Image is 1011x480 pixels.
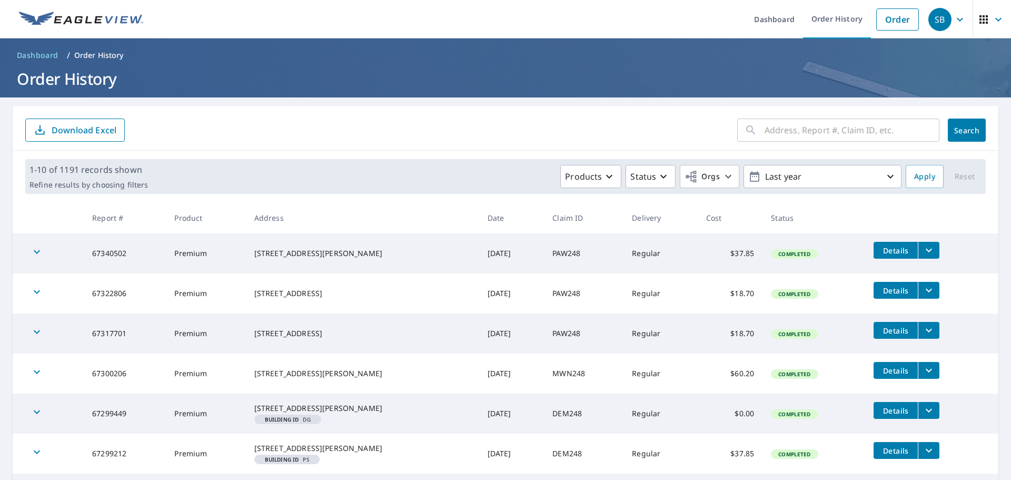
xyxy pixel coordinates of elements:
button: detailsBtn-67317701 [874,322,918,339]
td: DEM248 [544,394,623,434]
th: Delivery [623,202,697,233]
th: Cost [698,202,763,233]
button: filesDropdownBtn-67317701 [918,322,939,339]
span: PS [259,457,315,462]
button: detailsBtn-67300206 [874,362,918,379]
p: Refine results by choosing filters [29,180,148,190]
span: Details [880,446,911,456]
td: 67340502 [84,233,166,273]
p: Status [630,170,656,183]
td: Premium [166,273,245,314]
td: Regular [623,233,697,273]
button: detailsBtn-67299212 [874,442,918,459]
button: filesDropdownBtn-67299212 [918,442,939,459]
td: [DATE] [479,354,544,394]
td: Premium [166,394,245,434]
nav: breadcrumb [13,47,998,64]
span: Completed [772,410,817,418]
th: Address [246,202,479,233]
td: PAW248 [544,273,623,314]
img: EV Logo [19,12,143,27]
button: detailsBtn-67322806 [874,282,918,299]
th: Date [479,202,544,233]
td: $18.70 [698,314,763,354]
div: [STREET_ADDRESS][PERSON_NAME] [254,443,471,454]
td: PAW248 [544,233,623,273]
span: Details [880,246,911,256]
span: Completed [772,330,817,338]
th: Claim ID [544,202,623,233]
div: SB [928,8,951,31]
a: Order [876,8,919,31]
button: filesDropdownBtn-67299449 [918,402,939,419]
p: Download Excel [52,124,116,136]
td: 67300206 [84,354,166,394]
td: Regular [623,354,697,394]
td: [DATE] [479,394,544,434]
td: 67299212 [84,434,166,474]
em: Building ID [265,457,299,462]
span: Completed [772,290,817,298]
th: Status [762,202,865,233]
a: Dashboard [13,47,63,64]
td: DEM248 [544,434,623,474]
td: Premium [166,233,245,273]
button: Last year [744,165,901,188]
p: 1-10 of 1191 records shown [29,163,148,176]
p: Products [565,170,602,183]
td: $37.85 [698,233,763,273]
em: Building ID [265,417,299,422]
td: Regular [623,314,697,354]
button: filesDropdownBtn-67340502 [918,242,939,259]
td: Premium [166,314,245,354]
span: Apply [914,170,935,183]
button: Orgs [680,165,739,188]
td: 67299449 [84,394,166,434]
span: Search [956,125,977,135]
h1: Order History [13,68,998,90]
td: [DATE] [479,314,544,354]
span: Details [880,366,911,376]
td: [DATE] [479,233,544,273]
div: [STREET_ADDRESS][PERSON_NAME] [254,248,471,259]
td: 67317701 [84,314,166,354]
td: $18.70 [698,273,763,314]
td: $0.00 [698,394,763,434]
td: [DATE] [479,434,544,474]
th: Report # [84,202,166,233]
span: Details [880,406,911,416]
input: Address, Report #, Claim ID, etc. [765,115,939,145]
span: Completed [772,450,817,458]
div: [STREET_ADDRESS][PERSON_NAME] [254,368,471,379]
td: MWN248 [544,354,623,394]
th: Product [166,202,245,233]
td: Regular [623,394,697,434]
button: filesDropdownBtn-67322806 [918,282,939,299]
p: Last year [761,168,884,186]
button: Download Excel [25,119,125,142]
td: [DATE] [479,273,544,314]
td: 67322806 [84,273,166,314]
span: Completed [772,250,817,258]
button: filesDropdownBtn-67300206 [918,362,939,379]
span: Orgs [685,170,720,183]
button: Search [948,119,986,142]
button: Products [560,165,621,188]
span: Completed [772,370,817,378]
div: [STREET_ADDRESS] [254,288,471,299]
button: Status [626,165,676,188]
li: / [67,49,70,62]
span: Details [880,326,911,336]
td: $60.20 [698,354,763,394]
td: Premium [166,434,245,474]
div: [STREET_ADDRESS][PERSON_NAME] [254,403,471,414]
td: Premium [166,354,245,394]
span: Details [880,286,911,296]
button: detailsBtn-67340502 [874,242,918,259]
button: Apply [906,165,944,188]
button: detailsBtn-67299449 [874,402,918,419]
td: PAW248 [544,314,623,354]
td: Regular [623,434,697,474]
td: Regular [623,273,697,314]
span: Dashboard [17,50,58,61]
